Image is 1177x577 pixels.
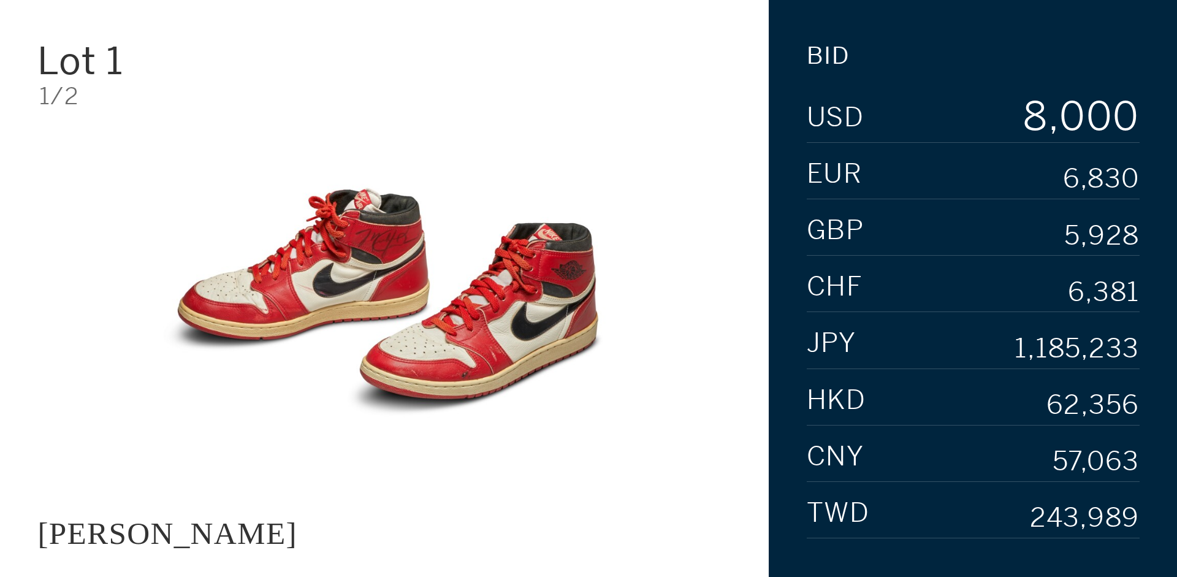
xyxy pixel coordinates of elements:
[1086,97,1113,136] div: 0
[1063,166,1140,193] div: 6,830
[1015,335,1140,362] div: 1,185,233
[123,127,646,476] img: JACQUES MAJORELLE
[807,500,870,527] span: TWD
[807,104,864,131] span: USD
[1021,136,1048,175] div: 9
[1068,279,1140,306] div: 6,381
[807,330,856,357] span: JPY
[37,516,297,551] div: [PERSON_NAME]
[1021,97,1048,136] div: 8
[1113,97,1140,136] div: 0
[1053,449,1140,476] div: 57,063
[1030,505,1140,532] div: 243,989
[807,273,863,300] span: CHF
[807,443,864,470] span: CNY
[807,161,863,188] span: EUR
[39,85,731,108] div: 1/2
[807,44,850,67] div: Bid
[1064,223,1140,250] div: 5,928
[1046,392,1140,419] div: 62,356
[37,42,269,80] div: Lot 1
[807,217,864,244] span: GBP
[1059,97,1086,136] div: 0
[807,387,866,414] span: HKD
